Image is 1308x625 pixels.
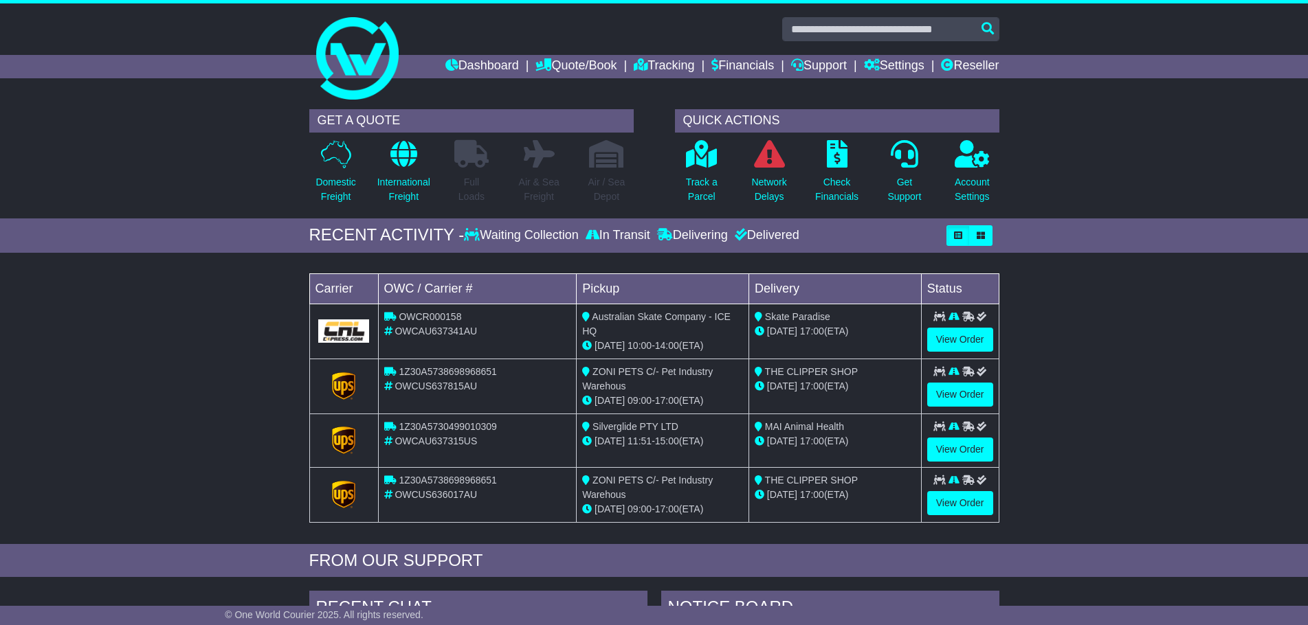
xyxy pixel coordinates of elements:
img: GetCarrierServiceLogo [318,319,370,343]
span: [DATE] [595,395,625,406]
span: 11:51 [628,435,652,446]
a: Support [791,55,847,78]
div: (ETA) [755,434,916,448]
img: GetCarrierServiceLogo [332,481,355,508]
span: [DATE] [595,503,625,514]
span: THE CLIPPER SHOP [765,366,858,377]
p: International Freight [377,175,430,204]
div: Waiting Collection [464,228,581,243]
div: (ETA) [755,488,916,502]
p: Account Settings [955,175,990,204]
a: InternationalFreight [377,139,431,212]
a: AccountSettings [954,139,990,212]
td: Carrier [309,273,378,304]
span: OWCAU637315US [395,435,477,446]
img: GetCarrierServiceLogo [332,372,355,400]
a: Dashboard [445,55,519,78]
a: Quote/Book [535,55,617,78]
span: 17:00 [800,489,824,500]
td: Pickup [577,273,749,304]
td: OWC / Carrier # [378,273,577,304]
div: - (ETA) [582,434,743,448]
div: QUICK ACTIONS [675,109,999,133]
div: In Transit [582,228,654,243]
span: © One World Courier 2025. All rights reserved. [225,609,423,620]
span: OWCAU637341AU [395,326,477,337]
img: GetCarrierServiceLogo [332,427,355,454]
span: ZONI PETS C/- Pet Industry Warehous [582,475,713,500]
div: - (ETA) [582,339,743,353]
span: 17:00 [800,326,824,337]
td: Delivery [749,273,921,304]
td: Status [921,273,999,304]
span: 17:00 [800,435,824,446]
a: View Order [927,328,993,352]
span: 14:00 [655,340,679,351]
div: - (ETA) [582,502,743,516]
span: OWCR000158 [399,311,461,322]
p: Check Financials [815,175,858,204]
span: 09:00 [628,503,652,514]
span: 1Z30A5738698968651 [399,366,496,377]
span: MAI Animal Health [765,421,844,432]
span: OWCUS637815AU [395,380,477,391]
span: 10:00 [628,340,652,351]
span: THE CLIPPER SHOP [765,475,858,486]
span: 09:00 [628,395,652,406]
p: Full Loads [454,175,489,204]
span: OWCUS636017AU [395,489,477,500]
div: Delivering [654,228,731,243]
a: CheckFinancials [814,139,859,212]
p: Get Support [887,175,921,204]
span: [DATE] [767,380,797,391]
a: View Order [927,491,993,515]
span: Skate Paradise [765,311,830,322]
a: DomesticFreight [315,139,356,212]
span: [DATE] [767,489,797,500]
a: NetworkDelays [751,139,787,212]
div: (ETA) [755,379,916,394]
p: Air / Sea Depot [588,175,625,204]
a: Financials [711,55,774,78]
span: 17:00 [655,503,679,514]
a: Tracking [634,55,694,78]
p: Track a Parcel [686,175,718,204]
a: GetSupport [887,139,922,212]
a: Track aParcel [685,139,718,212]
span: 17:00 [800,380,824,391]
p: Network Delays [751,175,786,204]
p: Air & Sea Freight [519,175,559,204]
span: ZONI PETS C/- Pet Industry Warehous [582,366,713,391]
div: RECENT ACTIVITY - [309,225,465,245]
a: View Order [927,437,993,462]
div: Delivered [731,228,799,243]
div: - (ETA) [582,394,743,408]
span: 15:00 [655,435,679,446]
span: 1Z30A5730499010309 [399,421,496,432]
p: Domestic Freight [315,175,355,204]
a: Reseller [941,55,999,78]
div: GET A QUOTE [309,109,634,133]
a: Settings [864,55,924,78]
span: Silverglide PTY LTD [592,421,678,432]
span: 1Z30A5738698968651 [399,475,496,486]
span: Australian Skate Company - ICE HQ [582,311,731,337]
a: View Order [927,383,993,407]
span: [DATE] [767,435,797,446]
span: [DATE] [595,435,625,446]
div: FROM OUR SUPPORT [309,551,999,571]
span: [DATE] [767,326,797,337]
span: 17:00 [655,395,679,406]
div: (ETA) [755,324,916,339]
span: [DATE] [595,340,625,351]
